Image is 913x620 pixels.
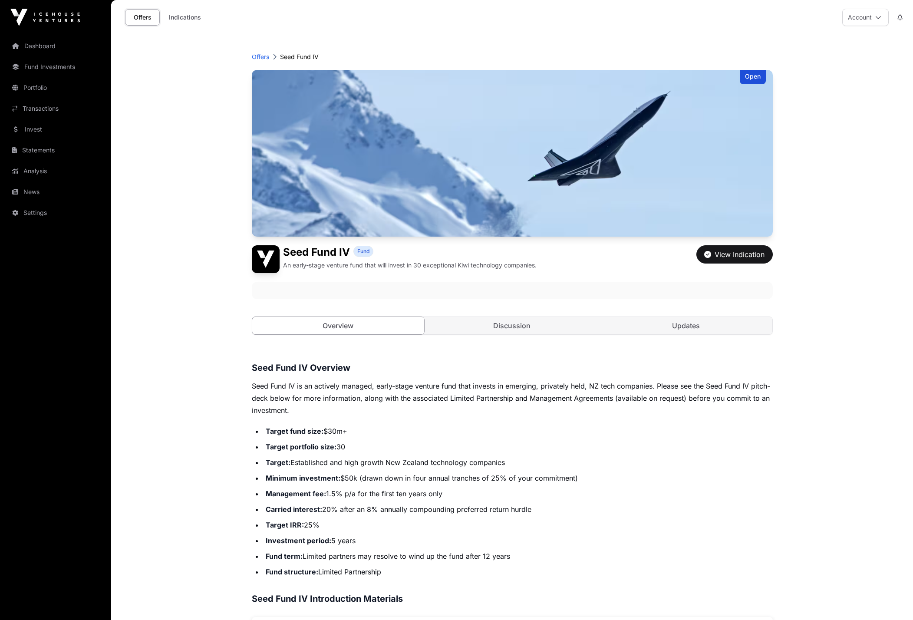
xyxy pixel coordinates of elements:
[870,578,913,620] iframe: Chat Widget
[266,474,340,482] strong: Minimum investment:
[10,9,80,26] img: Icehouse Ventures Logo
[266,427,323,435] strong: Target fund size:
[266,521,304,529] strong: Target IRR:
[266,552,303,561] strong: Fund term:
[266,489,326,498] strong: Management fee:
[7,141,104,160] a: Statements
[426,317,598,334] a: Discussion
[263,441,773,453] li: 30
[842,9,889,26] button: Account
[263,488,773,500] li: 1.5% p/a for the first ten years only
[7,99,104,118] a: Transactions
[252,380,773,416] p: Seed Fund IV is an actively managed, early-stage venture fund that invests in emerging, privately...
[125,9,160,26] a: Offers
[252,53,269,61] a: Offers
[600,317,772,334] a: Updates
[252,317,425,335] a: Overview
[357,248,369,255] span: Fund
[266,536,331,545] strong: Investment period:
[696,245,773,264] button: View Indication
[263,534,773,547] li: 5 years
[7,203,104,222] a: Settings
[263,550,773,562] li: Limited partners may resolve to wind up the fund after 12 years
[263,566,773,578] li: Limited Partnership
[7,162,104,181] a: Analysis
[283,245,350,259] h1: Seed Fund IV
[263,425,773,437] li: $30m+
[280,53,319,61] p: Seed Fund IV
[266,442,336,451] strong: Target portfolio size:
[263,503,773,515] li: 20% after an 8% annually compounding preferred return hurdle
[263,472,773,484] li: $50k (drawn down in four annual tranches of 25% of your commitment)
[252,70,773,237] img: Seed Fund IV
[252,245,280,273] img: Seed Fund IV
[252,317,772,334] nav: Tabs
[740,70,766,84] div: Open
[7,36,104,56] a: Dashboard
[696,254,773,263] a: View Indication
[7,78,104,97] a: Portfolio
[263,456,773,468] li: Established and high growth New Zealand technology companies
[266,567,318,576] strong: Fund structure:
[7,182,104,201] a: News
[266,458,290,467] strong: Target:
[163,9,207,26] a: Indications
[252,592,773,606] h3: Seed Fund IV Introduction Materials
[283,261,537,270] p: An early-stage venture fund that will invest in 30 exceptional Kiwi technology companies.
[252,361,773,375] h3: Seed Fund IV Overview
[7,120,104,139] a: Invest
[266,505,322,514] strong: Carried interest:
[263,519,773,531] li: 25%
[7,57,104,76] a: Fund Investments
[704,249,765,260] div: View Indication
